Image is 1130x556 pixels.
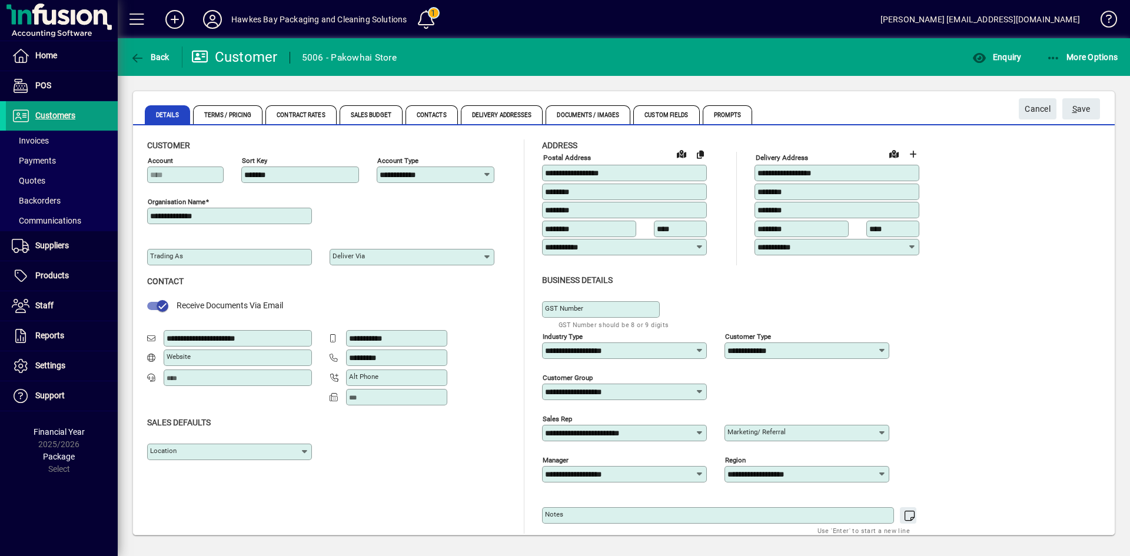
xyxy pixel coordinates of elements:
a: Knowledge Base [1092,2,1115,41]
mat-label: GST Number [545,304,583,312]
span: Support [35,391,65,400]
span: Staff [35,301,54,310]
mat-label: Notes [545,510,563,518]
a: View on map [885,144,903,163]
span: Details [145,105,190,124]
span: Sales defaults [147,418,211,427]
a: Communications [6,211,118,231]
mat-label: Sort key [242,157,267,165]
span: Home [35,51,57,60]
span: Payments [12,156,56,165]
mat-hint: Use 'Enter' to start a new line [817,524,910,537]
button: Add [156,9,194,30]
span: Prompts [703,105,753,124]
a: Payments [6,151,118,171]
span: Delivery Addresses [461,105,543,124]
span: POS [35,81,51,90]
span: Products [35,271,69,280]
span: Contacts [406,105,458,124]
button: Enquiry [969,46,1024,68]
div: [PERSON_NAME] [EMAIL_ADDRESS][DOMAIN_NAME] [880,10,1080,29]
span: Documents / Images [546,105,630,124]
mat-label: Account Type [377,157,418,165]
span: Back [130,52,169,62]
mat-label: Organisation name [148,198,205,206]
span: Receive Documents Via Email [177,301,283,310]
a: Quotes [6,171,118,191]
span: Cancel [1025,99,1051,119]
a: View on map [672,144,691,163]
span: Business details [542,275,613,285]
span: Enquiry [972,52,1021,62]
mat-label: Region [725,455,746,464]
span: Settings [35,361,65,370]
a: Products [6,261,118,291]
mat-hint: GST Number should be 8 or 9 digits [559,318,669,331]
app-page-header-button: Back [118,46,182,68]
a: Suppliers [6,231,118,261]
span: Customers [35,111,75,120]
a: Reports [6,321,118,351]
a: Invoices [6,131,118,151]
span: Financial Year [34,427,85,437]
span: Quotes [12,176,45,185]
button: Copy to Delivery address [691,145,710,164]
span: ave [1072,99,1091,119]
mat-label: Website [167,352,191,361]
button: Choose address [903,145,922,164]
span: Suppliers [35,241,69,250]
a: POS [6,71,118,101]
span: Invoices [12,136,49,145]
span: Address [542,141,577,150]
mat-label: Customer type [725,332,771,340]
div: Customer [191,48,278,66]
span: More Options [1046,52,1118,62]
mat-label: Marketing/ Referral [727,428,786,436]
mat-label: Industry type [543,332,583,340]
span: Terms / Pricing [193,105,263,124]
span: Custom Fields [633,105,699,124]
button: Cancel [1019,98,1056,119]
button: Profile [194,9,231,30]
button: Save [1062,98,1100,119]
mat-label: Trading as [150,252,183,260]
span: Communications [12,216,81,225]
span: S [1072,104,1077,114]
a: Staff [6,291,118,321]
mat-label: Sales rep [543,414,572,422]
button: More Options [1043,46,1121,68]
span: Package [43,452,75,461]
mat-label: Deliver via [333,252,365,260]
div: Hawkes Bay Packaging and Cleaning Solutions [231,10,407,29]
span: Backorders [12,196,61,205]
span: Sales Budget [340,105,403,124]
span: Reports [35,331,64,340]
span: Contact [147,277,184,286]
mat-label: Account [148,157,173,165]
a: Home [6,41,118,71]
a: Backorders [6,191,118,211]
button: Back [127,46,172,68]
span: Customer [147,141,190,150]
a: Settings [6,351,118,381]
span: Contract Rates [265,105,336,124]
mat-label: Manager [543,455,569,464]
mat-label: Location [150,447,177,455]
mat-label: Alt Phone [349,372,378,381]
mat-label: Customer group [543,373,593,381]
div: 5006 - Pakowhai Store [302,48,397,67]
a: Support [6,381,118,411]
